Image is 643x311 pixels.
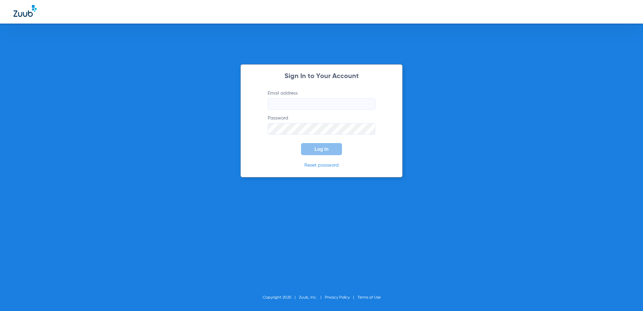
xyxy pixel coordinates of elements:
input: Email address [268,98,375,110]
label: Email address [268,90,375,110]
span: Log In [314,146,329,152]
h2: Sign In to Your Account [258,73,385,80]
button: Log In [301,143,342,155]
a: Privacy Policy [325,296,350,300]
a: Reset password [304,163,339,168]
a: Terms of Use [357,296,381,300]
li: Zuub, Inc. [299,294,325,301]
label: Password [268,115,375,135]
li: Copyright 2025 [263,294,299,301]
input: Password [268,123,375,135]
img: Zuub Logo [13,5,37,17]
